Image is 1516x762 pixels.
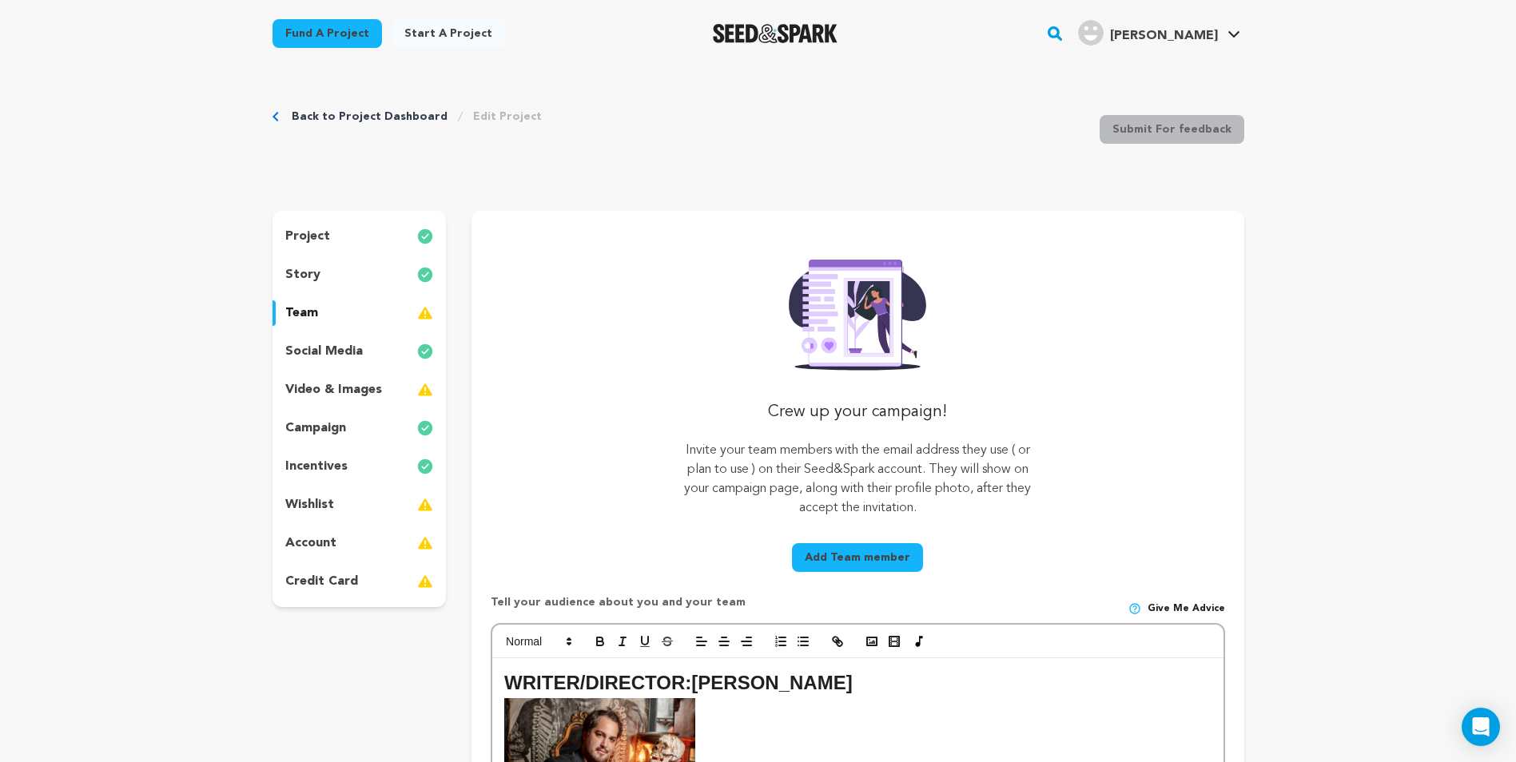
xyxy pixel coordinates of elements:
img: check-circle-full.svg [417,419,433,438]
span: Give me advice [1148,602,1225,615]
img: check-circle-full.svg [417,342,433,361]
span: [PERSON_NAME] [1110,30,1218,42]
img: help-circle.svg [1128,602,1141,615]
a: Lauren M.'s Profile [1075,17,1243,46]
button: Submit For feedback [1100,115,1244,144]
a: Back to Project Dashboard [292,109,448,125]
button: social media [273,339,447,364]
p: Crew up your campaign! [674,396,1041,428]
button: credit card [273,569,447,594]
button: project [273,224,447,249]
div: Breadcrumb [273,109,542,125]
img: Seed&Spark Rafiki Image [776,249,939,371]
button: team [273,300,447,326]
img: warning-full.svg [417,495,433,514]
button: wishlist [273,492,447,518]
button: campaign [273,415,447,441]
p: project [285,227,330,246]
img: warning-full.svg [417,572,433,591]
strong: WRITER/DIRECTOR: [504,672,691,693]
p: account [285,534,336,553]
p: Invite your team members with the email address they use ( or plan to use ) on their Seed&Spark a... [674,441,1041,518]
span: Lauren M.'s Profile [1075,17,1243,50]
a: Seed&Spark Homepage [713,24,838,43]
a: Edit Project [473,109,542,125]
p: campaign [285,419,346,438]
img: warning-full.svg [417,380,433,399]
p: story [285,265,320,284]
button: incentives [273,454,447,479]
p: team [285,304,318,323]
a: Fund a project [273,19,382,48]
img: Seed&Spark Logo Dark Mode [713,24,838,43]
p: incentives [285,457,348,476]
button: account [273,530,447,556]
p: Tell your audience about you and your team [491,594,746,623]
p: wishlist [285,495,334,514]
p: video & images [285,380,382,399]
img: check-circle-full.svg [417,227,433,246]
img: warning-full.svg [417,304,433,323]
button: video & images [273,377,447,403]
button: story [273,262,447,288]
div: Open Intercom Messenger [1462,708,1500,746]
p: credit card [285,572,358,591]
button: Add Team member [792,543,923,572]
img: warning-full.svg [417,534,433,553]
img: user.png [1078,20,1104,46]
p: social media [285,342,363,361]
div: Lauren M.'s Profile [1078,20,1218,46]
img: check-circle-full.svg [417,457,433,476]
img: check-circle-full.svg [417,265,433,284]
h2: [PERSON_NAME] [504,668,1211,698]
a: Start a project [392,19,505,48]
